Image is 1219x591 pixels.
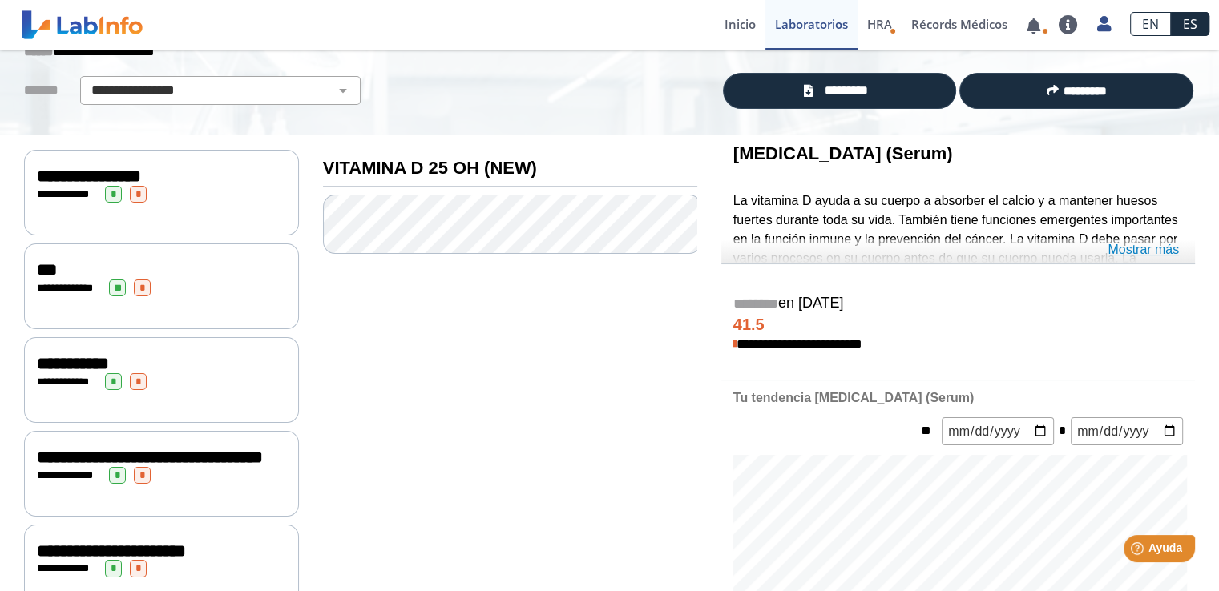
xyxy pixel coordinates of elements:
[733,391,974,404] b: Tu tendencia [MEDICAL_DATA] (Serum)
[942,417,1054,445] input: mm/dd/yyyy
[1108,240,1179,259] a: Mostrar más
[1076,529,1201,573] iframe: Help widget launcher
[1171,12,1209,36] a: ES
[1130,12,1171,36] a: EN
[1071,417,1183,445] input: mm/dd/yyyy
[867,16,892,32] span: HRA
[733,143,953,163] b: [MEDICAL_DATA] (Serum)
[733,316,1183,335] h4: 41.5
[733,191,1183,383] p: La vitamina D ayuda a su cuerpo a absorber el calcio y a mantener huesos fuertes durante toda su ...
[733,295,1183,313] h5: en [DATE]
[323,158,537,178] b: VITAMINA D 25 OH (NEW)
